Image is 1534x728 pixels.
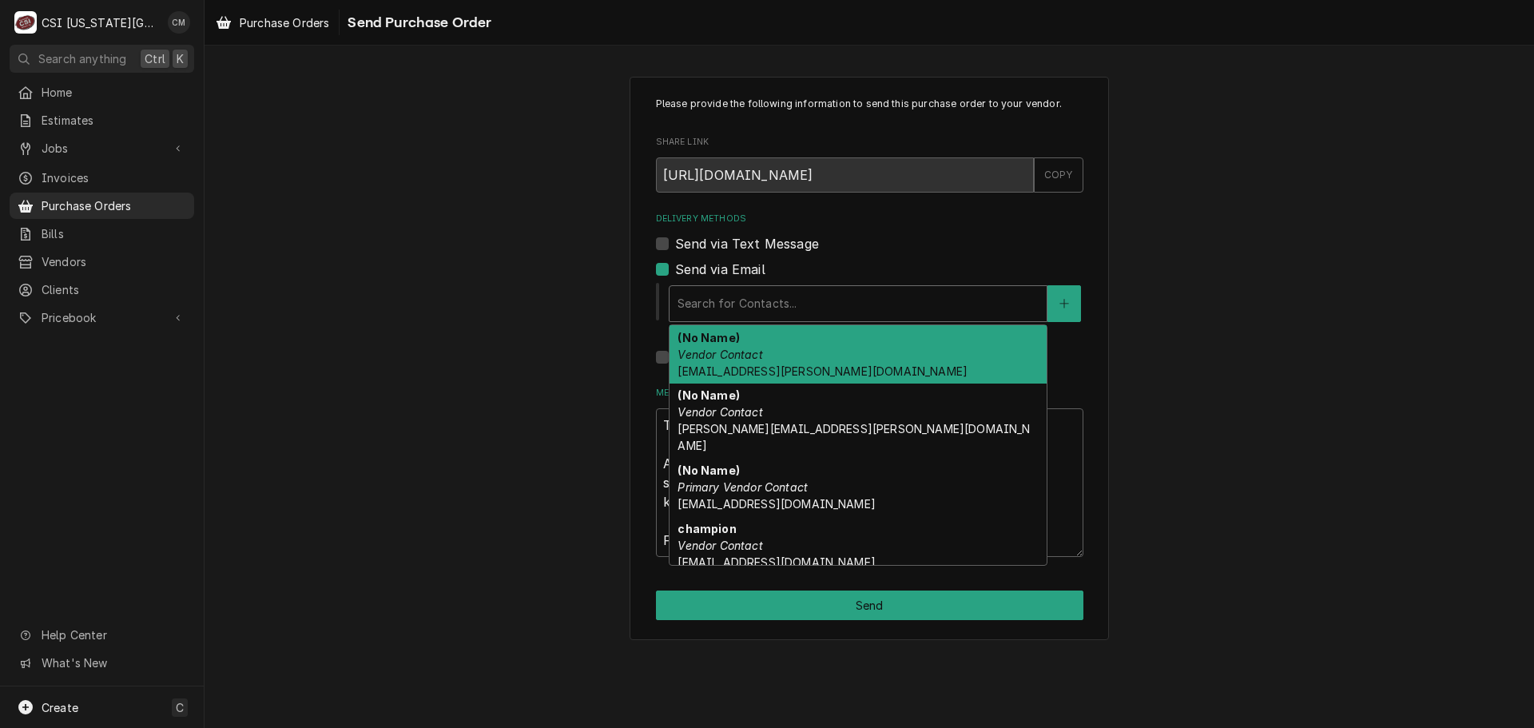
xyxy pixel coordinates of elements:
[678,422,1030,452] span: [PERSON_NAME][EMAIL_ADDRESS][PERSON_NAME][DOMAIN_NAME]
[42,197,186,214] span: Purchase Orders
[10,135,194,161] a: Go to Jobs
[678,388,739,402] strong: (No Name)
[209,10,336,36] a: Purchase Orders
[10,45,194,73] button: Search anythingCtrlK
[656,591,1083,620] div: Button Group
[656,213,1083,367] div: Delivery Methods
[168,11,190,34] div: Chancellor Morris's Avatar
[343,12,491,34] span: Send Purchase Order
[10,622,194,648] a: Go to Help Center
[656,387,1083,400] label: Message to Vendor
[10,650,194,676] a: Go to What's New
[42,309,162,326] span: Pricebook
[176,699,184,716] span: C
[656,213,1083,225] label: Delivery Methods
[656,591,1083,620] button: Send
[42,84,186,101] span: Home
[678,405,762,419] em: Vendor Contact
[42,225,186,242] span: Bills
[240,14,329,31] span: Purchase Orders
[42,169,186,186] span: Invoices
[42,627,185,643] span: Help Center
[14,11,37,34] div: C
[656,136,1083,193] div: Share Link
[678,555,875,569] span: [EMAIL_ADDRESS][DOMAIN_NAME]
[10,276,194,303] a: Clients
[10,107,194,133] a: Estimates
[678,331,739,344] strong: (No Name)
[14,11,37,34] div: CSI Kansas City's Avatar
[656,97,1083,111] p: Please provide the following information to send this purchase order to your vendor.
[42,281,186,298] span: Clients
[656,136,1083,149] label: Share Link
[145,50,165,67] span: Ctrl
[10,193,194,219] a: Purchase Orders
[42,253,186,270] span: Vendors
[678,463,739,477] strong: (No Name)
[656,591,1083,620] div: Button Group Row
[675,260,765,279] label: Send via Email
[678,522,736,535] strong: champion
[1034,157,1083,193] button: COPY
[678,539,762,552] em: Vendor Contact
[656,97,1083,557] div: Purchase Order Send Form
[10,165,194,191] a: Invoices
[678,364,968,378] span: [EMAIL_ADDRESS][PERSON_NAME][DOMAIN_NAME]
[42,14,159,31] div: CSI [US_STATE][GEOGRAPHIC_DATA]
[10,249,194,275] a: Vendors
[10,304,194,331] a: Go to Pricebook
[38,50,126,67] span: Search anything
[678,348,762,361] em: Vendor Contact
[42,112,186,129] span: Estimates
[678,480,808,494] em: Primary Vendor Contact
[656,387,1083,557] div: Message to Vendor
[168,11,190,34] div: CM
[42,140,162,157] span: Jobs
[678,497,875,511] span: [EMAIL_ADDRESS][DOMAIN_NAME]
[675,234,819,253] label: Send via Text Message
[10,79,194,105] a: Home
[656,408,1083,557] textarea: Thank you for your partnership! Attached is your purchase order, which includes a detailed summar...
[42,701,78,714] span: Create
[1059,298,1069,309] svg: Create New Contact
[1047,285,1081,322] button: Create New Contact
[177,50,184,67] span: K
[42,654,185,671] span: What's New
[630,77,1109,641] div: Purchase Order Send
[10,221,194,247] a: Bills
